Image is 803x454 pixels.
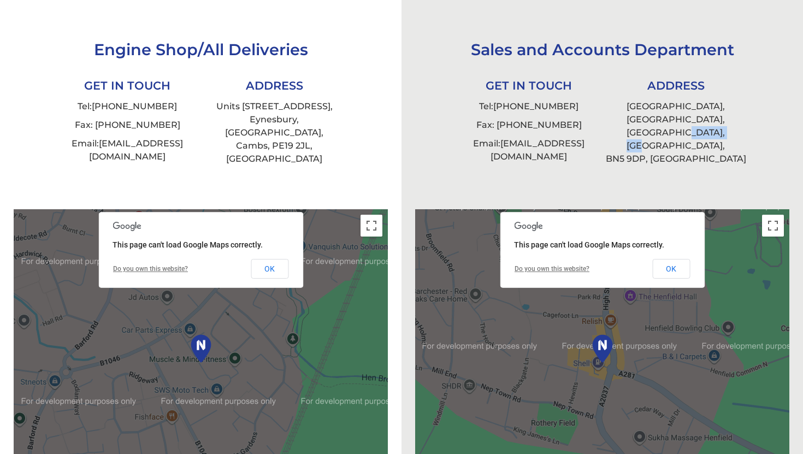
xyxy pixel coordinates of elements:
a: [PHONE_NUMBER] [92,101,177,111]
a: [EMAIL_ADDRESS][DOMAIN_NAME] [491,138,584,162]
a: Do you own this website? [113,265,188,273]
li: Tel: [54,97,201,116]
li: Email: [456,134,603,166]
li: Fax: [PHONE_NUMBER] [54,116,201,134]
li: Fax: [PHONE_NUMBER] [456,116,603,134]
button: Toggle fullscreen view [762,215,784,237]
button: OK [652,259,690,279]
span: This page can't load Google Maps correctly. [514,240,664,249]
li: GET IN TOUCH [54,74,201,97]
li: ADDRESS [201,74,348,97]
span: This page can't load Google Maps correctly. [113,240,263,249]
li: Email: [54,134,201,166]
li: [GEOGRAPHIC_DATA], [GEOGRAPHIC_DATA], [GEOGRAPHIC_DATA], [GEOGRAPHIC_DATA], BN5 9DP, [GEOGRAPHIC_... [603,97,749,168]
a: [EMAIL_ADDRESS][DOMAIN_NAME] [89,138,183,162]
li: Units [STREET_ADDRESS], Eynesbury, [GEOGRAPHIC_DATA], Cambs, PE19 2JL, [GEOGRAPHIC_DATA] [201,97,348,168]
li: Tel: [456,97,603,116]
li: GET IN TOUCH [456,74,603,97]
button: OK [251,259,288,279]
li: ADDRESS [603,74,749,97]
a: Do you own this website? [515,265,589,273]
a: [PHONE_NUMBER] [493,101,578,111]
button: Toggle fullscreen view [361,215,382,237]
h3: Sales and Accounts Department [456,40,749,59]
h3: Engine Shop/All Deliveries [54,40,348,59]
